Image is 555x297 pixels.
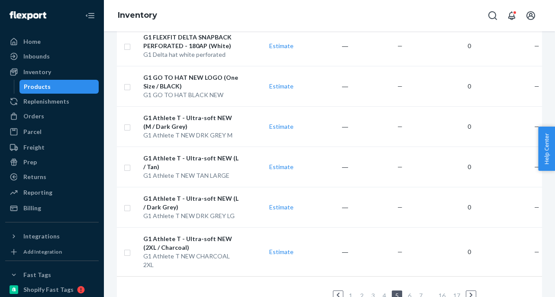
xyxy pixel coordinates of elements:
[534,163,539,170] span: —
[143,91,239,99] div: G1 GO TO HAT BLACK NEW
[5,186,99,199] a: Reporting
[534,248,539,255] span: —
[5,140,99,154] a: Freight
[534,123,539,130] span: —
[297,26,352,66] td: ―
[81,7,99,24] button: Close Navigation
[23,68,51,76] div: Inventory
[143,73,239,91] div: G1 GO TO HAT NEW LOGO (One Size / BLACK)
[143,154,239,171] div: G1 Athlete T - Ultra-soft NEW (L / Tan)
[269,82,294,90] a: Estimate
[297,106,352,147] td: ―
[23,52,50,61] div: Inbounds
[5,35,99,49] a: Home
[5,125,99,139] a: Parcel
[406,106,474,147] td: 0
[397,248,403,255] span: —
[23,271,51,279] div: Fast Tags
[23,204,41,212] div: Billing
[143,252,239,269] div: G1 Athlete T NEW CHARCOAL 2XL
[534,42,539,49] span: —
[522,7,539,24] button: Open account menu
[143,194,239,212] div: G1 Athlete T - Ultra-soft NEW (L / Dark Grey)
[5,95,99,108] a: Replenishments
[23,248,62,255] div: Add Integration
[5,65,99,79] a: Inventory
[143,212,239,220] div: G1 Athlete T NEW DRK GREY LG
[397,82,403,90] span: —
[538,127,555,171] button: Help Center
[5,247,99,257] a: Add Integration
[23,97,69,106] div: Replenishments
[269,203,294,211] a: Estimate
[484,7,501,24] button: Open Search Box
[23,112,44,121] div: Orders
[297,66,352,106] td: ―
[118,10,157,20] a: Inventory
[23,285,74,294] div: Shopify Fast Tags
[406,227,474,276] td: 0
[23,37,41,46] div: Home
[269,123,294,130] a: Estimate
[269,42,294,49] a: Estimate
[397,123,403,130] span: —
[19,80,99,94] a: Products
[111,3,164,28] ol: breadcrumbs
[297,227,352,276] td: ―
[143,171,239,180] div: G1 Athlete T NEW TAN LARGE
[534,203,539,211] span: —
[143,235,239,252] div: G1 Athlete T - Ultra-soft NEW (2XL / Charcoal)
[5,49,99,63] a: Inbounds
[503,7,520,24] button: Open notifications
[406,147,474,187] td: 0
[24,82,51,91] div: Products
[5,155,99,169] a: Prep
[23,188,52,197] div: Reporting
[269,163,294,170] a: Estimate
[5,229,99,243] button: Integrations
[397,163,403,170] span: —
[143,131,239,140] div: G1 Athlete T NEW DRK GREY M
[23,173,46,181] div: Returns
[143,50,239,59] div: G1 Delta hat white perforated
[23,143,45,152] div: Freight
[406,187,474,227] td: 0
[297,147,352,187] td: ―
[297,187,352,227] td: ―
[397,42,403,49] span: —
[406,26,474,66] td: 0
[397,203,403,211] span: —
[23,127,42,136] div: Parcel
[23,158,37,166] div: Prep
[23,232,60,241] div: Integrations
[5,109,99,123] a: Orders
[143,33,239,50] div: G1 FLEXFIT DELTA SNAPBACK PERFORATED - 180AP (White)
[143,114,239,131] div: G1 Athlete T - Ultra-soft NEW (M / Dark Grey)
[10,11,46,20] img: Flexport logo
[5,201,99,215] a: Billing
[5,170,99,184] a: Returns
[534,82,539,90] span: —
[269,248,294,255] a: Estimate
[406,66,474,106] td: 0
[5,268,99,282] button: Fast Tags
[5,283,99,297] a: Shopify Fast Tags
